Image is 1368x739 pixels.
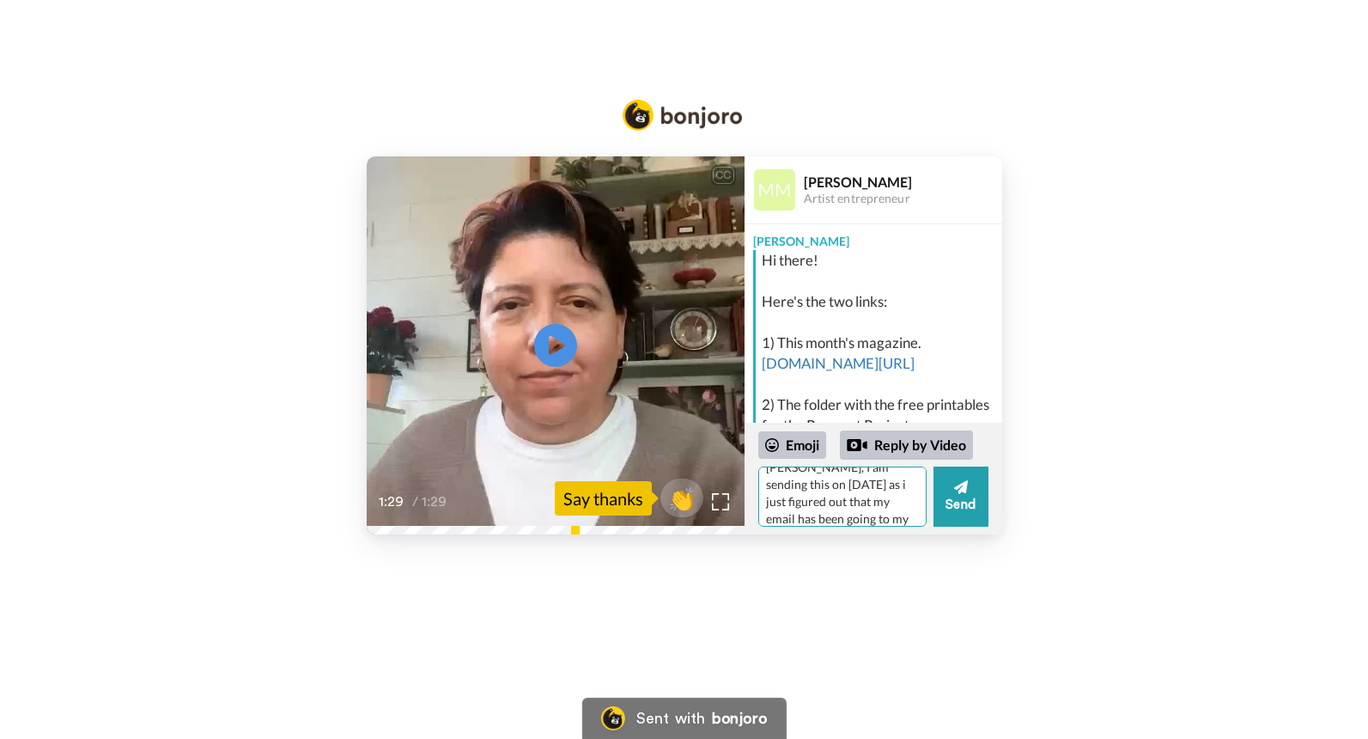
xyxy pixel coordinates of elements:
div: Reply by Video [847,435,867,455]
button: 👏 [660,479,703,517]
textarea: [PERSON_NAME], I am sending this on [DATE] as i just figured out that my email has been going to ... [758,467,927,527]
div: [PERSON_NAME] [804,174,1001,190]
div: Artist entrepreneur [804,192,1001,206]
span: 👏 [660,485,703,512]
div: CC [713,167,734,184]
div: Reply by Video [840,431,973,460]
div: [PERSON_NAME] [745,224,1002,250]
img: Profile Image [754,169,795,211]
a: [DOMAIN_NAME][URL] [762,354,915,372]
div: Say thanks [555,481,652,516]
span: 1:29 [422,492,452,512]
span: 1:29 [379,492,409,512]
img: Bonjoro Logo [623,100,743,131]
div: Hi there! Here's the two links: 1) This month's magazine. 2) The folder with the free printables ... [762,250,998,518]
div: Emoji [758,431,826,459]
img: Full screen [712,493,729,510]
span: / [412,492,418,512]
button: Send [933,467,988,527]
